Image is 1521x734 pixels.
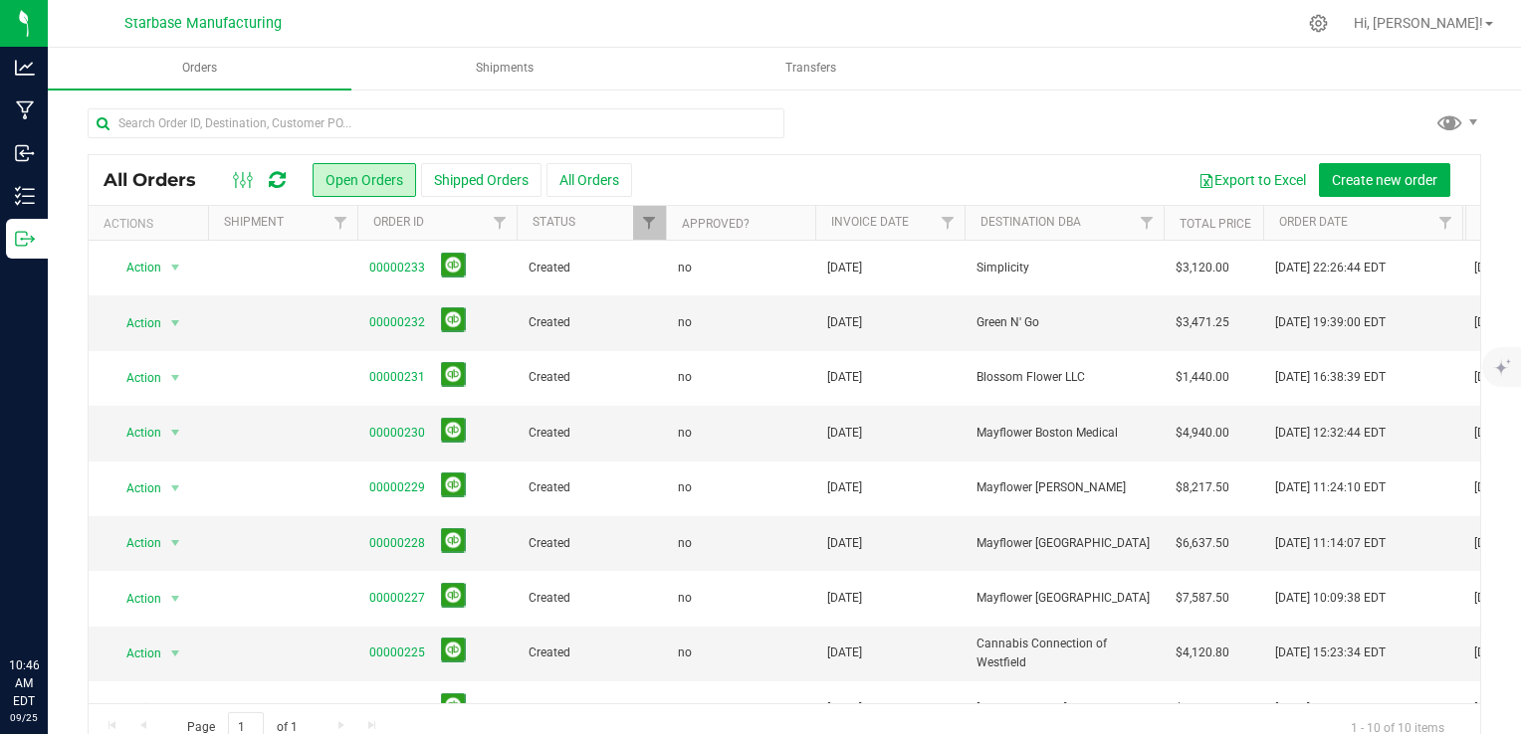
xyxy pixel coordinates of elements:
[163,585,188,613] span: select
[827,368,862,387] span: [DATE]
[369,424,425,443] a: 00000230
[977,313,1152,332] span: Green N' Go
[1429,206,1462,240] a: Filter
[1474,424,1509,443] span: [DATE]
[1474,259,1509,277] span: [DATE]
[678,259,692,277] span: no
[1176,643,1229,662] span: $4,120.80
[1275,589,1386,608] span: [DATE] 10:09:38 EDT
[529,699,654,718] span: Created
[369,534,425,553] a: 00000228
[678,478,692,497] span: no
[1176,699,1229,718] span: $7,490.00
[1275,699,1386,718] span: [DATE] 15:48:10 EDT
[827,478,862,497] span: [DATE]
[163,309,188,337] span: select
[827,259,862,277] span: [DATE]
[104,217,200,231] div: Actions
[325,206,357,240] a: Filter
[373,215,424,229] a: Order ID
[109,419,162,447] span: Action
[104,169,216,191] span: All Orders
[1176,368,1229,387] span: $1,440.00
[109,254,162,281] span: Action
[109,585,162,613] span: Action
[977,259,1152,277] span: Simplicity
[1275,643,1386,662] span: [DATE] 15:23:34 EDT
[1474,478,1509,497] span: [DATE]
[1176,259,1229,277] span: $3,120.00
[678,699,697,718] span: Yes
[353,48,657,90] a: Shipments
[529,424,654,443] span: Created
[977,534,1152,553] span: Mayflower [GEOGRAPHIC_DATA]
[1186,163,1319,197] button: Export to Excel
[977,589,1152,608] span: Mayflower [GEOGRAPHIC_DATA]
[15,100,35,120] inline-svg: Manufacturing
[163,364,188,392] span: select
[1354,15,1483,31] span: Hi, [PERSON_NAME]!
[449,60,560,77] span: Shipments
[15,58,35,78] inline-svg: Analytics
[678,368,692,387] span: no
[827,589,862,608] span: [DATE]
[678,534,692,553] span: no
[1275,313,1386,332] span: [DATE] 19:39:00 EDT
[1131,206,1164,240] a: Filter
[546,163,632,197] button: All Orders
[678,643,692,662] span: no
[1176,589,1229,608] span: $7,587.50
[9,710,39,725] p: 09/25
[659,48,963,90] a: Transfers
[15,186,35,206] inline-svg: Inventory
[529,643,654,662] span: Created
[633,206,666,240] a: Filter
[1332,172,1437,188] span: Create new order
[421,163,542,197] button: Shipped Orders
[827,699,862,718] span: [DATE]
[1474,534,1509,553] span: [DATE]
[1275,424,1386,443] span: [DATE] 12:32:44 EDT
[109,474,162,502] span: Action
[1474,589,1509,608] span: [DATE]
[163,529,188,557] span: select
[48,48,351,90] a: Orders
[977,424,1152,443] span: Mayflower Boston Medical
[1176,313,1229,332] span: $3,471.25
[1306,14,1331,33] div: Manage settings
[1474,699,1509,718] span: [DATE]
[827,534,862,553] span: [DATE]
[109,694,162,722] span: Action
[163,640,188,667] span: select
[369,478,425,497] a: 00000229
[1275,259,1386,277] span: [DATE] 22:26:44 EDT
[1176,424,1229,443] span: $4,940.00
[20,575,80,635] iframe: Resource center
[1279,215,1348,229] a: Order Date
[678,589,692,608] span: no
[977,699,1152,718] span: [PERSON_NAME] REC
[313,163,416,197] button: Open Orders
[109,640,162,667] span: Action
[1275,368,1386,387] span: [DATE] 16:38:39 EDT
[15,229,35,249] inline-svg: Outbound
[1474,368,1509,387] span: [DATE]
[932,206,965,240] a: Filter
[163,474,188,502] span: select
[1176,534,1229,553] span: $6,637.50
[369,368,425,387] a: 00000231
[682,217,750,231] a: Approved?
[163,694,188,722] span: select
[1319,163,1450,197] button: Create new order
[59,572,83,596] iframe: Resource center unread badge
[980,215,1081,229] a: Destination DBA
[484,206,517,240] a: Filter
[529,259,654,277] span: Created
[529,368,654,387] span: Created
[163,254,188,281] span: select
[369,259,425,277] a: 00000233
[977,635,1152,672] span: Cannabis Connection of Westfield
[977,368,1152,387] span: Blossom Flower LLC
[1474,643,1509,662] span: [DATE]
[827,313,862,332] span: [DATE]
